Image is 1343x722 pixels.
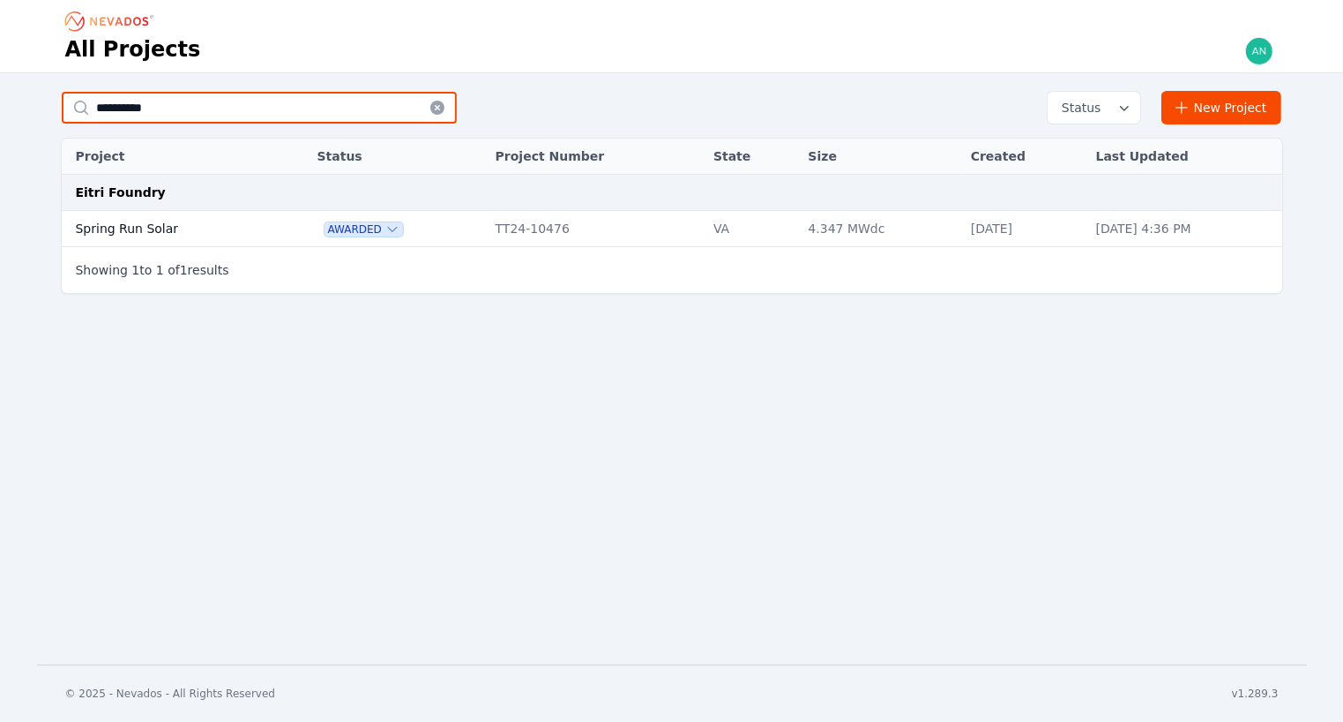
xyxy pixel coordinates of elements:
[962,211,1087,247] td: [DATE]
[799,211,961,247] td: 4.347 MWdc
[65,35,201,64] h1: All Projects
[65,7,159,35] nav: Breadcrumb
[962,139,1087,175] th: Created
[487,139,705,175] th: Project Number
[487,211,705,247] td: TT24-10476
[156,263,164,277] span: 1
[325,222,403,237] button: Awarded
[1087,139,1282,175] th: Last Updated
[1161,91,1282,124] a: New Project
[62,139,279,175] th: Project
[131,263,139,277] span: 1
[62,175,1282,211] td: Eitri Foundry
[1087,211,1282,247] td: [DATE] 4:36 PM
[309,139,487,175] th: Status
[62,211,279,247] td: Spring Run Solar
[705,139,799,175] th: State
[799,139,961,175] th: Size
[705,211,799,247] td: VA
[62,211,1282,247] tr: Spring Run SolarAwardedTT24-10476VA4.347 MWdc[DATE][DATE] 4:36 PM
[1245,37,1273,65] img: andrew@nevados.solar
[1232,687,1279,701] div: v1.289.3
[180,263,188,277] span: 1
[76,261,229,279] p: Showing to of results
[1048,92,1140,124] button: Status
[65,687,276,701] div: © 2025 - Nevados - All Rights Reserved
[1055,99,1101,117] span: Status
